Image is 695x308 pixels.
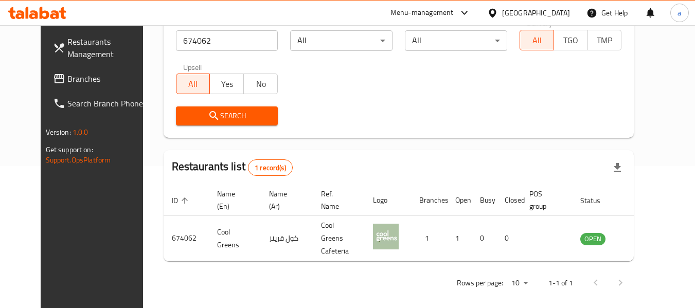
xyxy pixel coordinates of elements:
[67,35,149,60] span: Restaurants Management
[472,216,496,261] td: 0
[248,163,292,173] span: 1 record(s)
[373,224,399,249] img: Cool Greens
[554,30,588,50] button: TGO
[527,20,553,27] label: Delivery
[524,33,550,48] span: All
[46,153,111,167] a: Support.OpsPlatform
[184,110,270,122] span: Search
[592,33,618,48] span: TMP
[411,216,447,261] td: 1
[45,29,157,66] a: Restaurants Management
[217,188,248,212] span: Name (En)
[496,216,521,261] td: 0
[67,97,149,110] span: Search Branch Phone
[45,66,157,91] a: Branches
[269,188,300,212] span: Name (Ar)
[365,185,411,216] th: Logo
[164,216,209,261] td: 674062
[209,74,244,94] button: Yes
[520,30,554,50] button: All
[529,188,560,212] span: POS group
[313,216,365,261] td: Cool Greens Cafeteria
[164,185,662,261] table: enhanced table
[243,74,278,94] button: No
[73,125,88,139] span: 1.0.0
[172,194,191,207] span: ID
[248,77,274,92] span: No
[46,143,93,156] span: Get support on:
[626,185,662,216] th: Action
[290,30,393,51] div: All
[580,194,614,207] span: Status
[548,277,573,289] p: 1-1 of 1
[605,155,630,180] div: Export file
[447,216,472,261] td: 1
[172,159,293,176] h2: Restaurants list
[321,188,352,212] span: Ref. Name
[447,185,472,216] th: Open
[558,33,584,48] span: TGO
[176,74,210,94] button: All
[502,7,570,19] div: [GEOGRAPHIC_DATA]
[183,63,202,70] label: Upsell
[411,185,447,216] th: Branches
[496,185,521,216] th: Closed
[587,30,622,50] button: TMP
[261,216,313,261] td: كول قرينز
[45,91,157,116] a: Search Branch Phone
[176,30,278,51] input: Search for restaurant name or ID..
[176,106,278,125] button: Search
[390,7,454,19] div: Menu-management
[67,73,149,85] span: Branches
[405,30,507,51] div: All
[181,77,206,92] span: All
[678,7,681,19] span: a
[209,216,261,261] td: Cool Greens
[472,185,496,216] th: Busy
[580,233,605,245] span: OPEN
[214,77,240,92] span: Yes
[46,125,71,139] span: Version:
[248,159,293,176] div: Total records count
[457,277,503,289] p: Rows per page:
[507,276,532,291] div: Rows per page:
